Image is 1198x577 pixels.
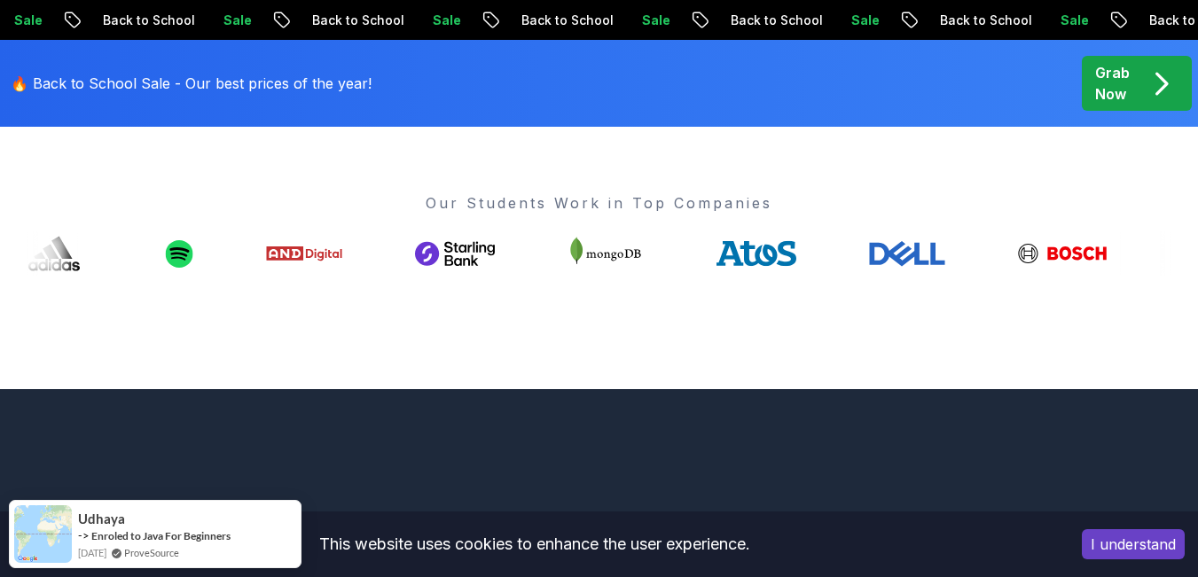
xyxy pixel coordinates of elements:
[1095,62,1130,105] p: Grab Now
[14,505,72,563] img: provesource social proof notification image
[14,192,1184,214] p: Our Students Work in Top Companies
[78,545,106,560] span: [DATE]
[612,12,669,29] p: Sale
[1082,529,1185,559] button: Accept cookies
[491,12,612,29] p: Back to School
[73,12,193,29] p: Back to School
[403,12,459,29] p: Sale
[282,12,403,29] p: Back to School
[821,12,878,29] p: Sale
[1030,12,1087,29] p: Sale
[701,12,821,29] p: Back to School
[124,545,179,560] a: ProveSource
[91,529,231,542] a: Enroled to Java For Beginners
[193,12,250,29] p: Sale
[13,525,1055,564] div: This website uses cookies to enhance the user experience.
[11,73,372,94] p: 🔥 Back to School Sale - Our best prices of the year!
[78,528,90,542] span: ->
[78,511,125,526] span: Udhaya
[910,12,1030,29] p: Back to School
